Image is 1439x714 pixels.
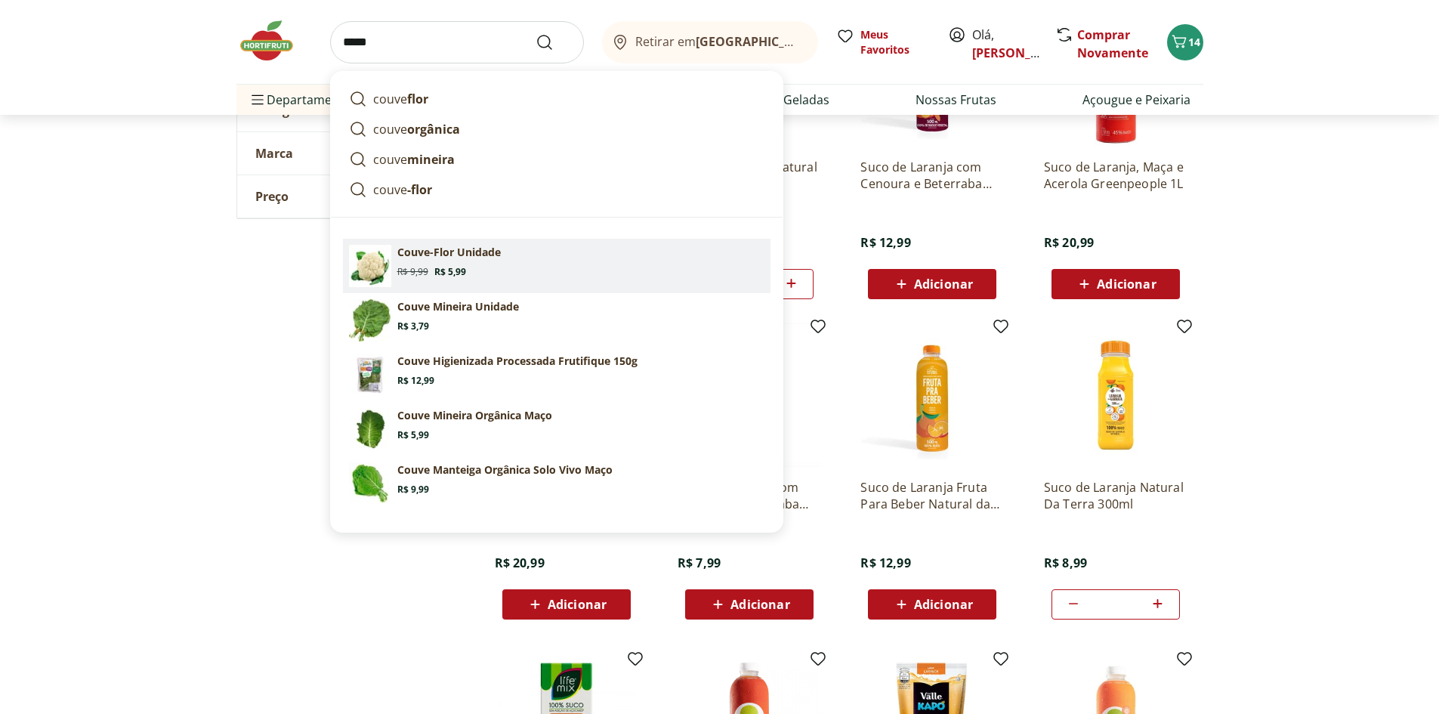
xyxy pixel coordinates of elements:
[635,35,802,48] span: Retirar em
[685,589,814,620] button: Adicionar
[343,84,770,114] a: couveflor
[373,90,428,108] p: couve
[836,27,930,57] a: Meus Favoritos
[397,408,552,423] p: Couve Mineira Orgânica Maço
[434,266,466,278] span: R$ 5,99
[237,175,464,218] button: Preço
[696,33,950,50] b: [GEOGRAPHIC_DATA]/[GEOGRAPHIC_DATA]
[397,299,519,314] p: Couve Mineira Unidade
[914,598,973,610] span: Adicionar
[330,21,584,63] input: search
[343,239,770,293] a: Couve-Flor UnidadeCouve-Flor UnidadeR$ 9,99R$ 5,99
[1044,159,1187,192] a: Suco de Laranja, Maça e Acerola Greenpeople 1L
[602,21,818,63] button: Retirar em[GEOGRAPHIC_DATA]/[GEOGRAPHIC_DATA]
[407,181,432,198] strong: -flor
[1051,269,1180,299] button: Adicionar
[860,234,910,251] span: R$ 12,99
[349,299,391,342] img: Couve Mineira Unidade
[868,589,996,620] button: Adicionar
[255,146,293,161] span: Marca
[972,45,1070,61] a: [PERSON_NAME]
[860,323,1004,467] img: Suco de Laranja Fruta Para Beber Natural da Terra 500ml
[397,266,428,278] span: R$ 9,99
[349,245,391,287] img: Couve-Flor Unidade
[860,27,930,57] span: Meus Favoritos
[397,320,429,332] span: R$ 3,79
[1167,24,1203,60] button: Carrinho
[1082,91,1190,109] a: Açougue e Peixaria
[972,26,1039,62] span: Olá,
[916,91,996,109] a: Nossas Frutas
[343,402,770,456] a: PrincipalCouve Mineira Orgânica MaçoR$ 5,99
[860,479,1004,512] a: Suco de Laranja Fruta Para Beber Natural da Terra 500ml
[495,555,545,571] span: R$ 20,99
[343,348,770,402] a: Couve Higienizada Processada Frutifique 150gR$ 12,99
[1044,234,1094,251] span: R$ 20,99
[868,269,996,299] button: Adicionar
[343,114,770,144] a: couveorgânica
[407,121,460,138] strong: orgânica
[343,144,770,175] a: couvemineira
[860,159,1004,192] a: Suco de Laranja com Cenoura e Beterraba Fruta Para Beber Natural da Terra 500ml
[373,181,432,199] p: couve
[373,150,455,168] p: couve
[249,82,357,118] span: Departamentos
[1188,35,1200,49] span: 14
[730,598,789,610] span: Adicionar
[349,462,391,505] img: Principal
[548,598,607,610] span: Adicionar
[373,120,460,138] p: couve
[678,555,721,571] span: R$ 7,99
[1044,323,1187,467] img: Suco de Laranja Natural Da Terra 300ml
[914,278,973,290] span: Adicionar
[349,408,391,450] img: Principal
[1044,555,1087,571] span: R$ 8,99
[502,589,631,620] button: Adicionar
[343,293,770,348] a: Couve Mineira UnidadeCouve Mineira UnidadeR$ 3,79
[397,462,613,478] p: Couve Manteiga Orgânica Solo Vivo Maço
[249,82,267,118] button: Menu
[343,175,770,205] a: couve-flor
[1097,278,1156,290] span: Adicionar
[237,132,464,175] button: Marca
[397,354,638,369] p: Couve Higienizada Processada Frutifique 150g
[397,484,429,496] span: R$ 9,99
[407,91,428,107] strong: flor
[255,189,289,204] span: Preço
[860,555,910,571] span: R$ 12,99
[236,18,312,63] img: Hortifruti
[1077,26,1148,61] a: Comprar Novamente
[536,33,572,51] button: Submit Search
[397,375,434,387] span: R$ 12,99
[343,456,770,511] a: PrincipalCouve Manteiga Orgânica Solo Vivo MaçoR$ 9,99
[1044,479,1187,512] a: Suco de Laranja Natural Da Terra 300ml
[397,245,501,260] p: Couve-Flor Unidade
[397,429,429,441] span: R$ 5,99
[407,151,455,168] strong: mineira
